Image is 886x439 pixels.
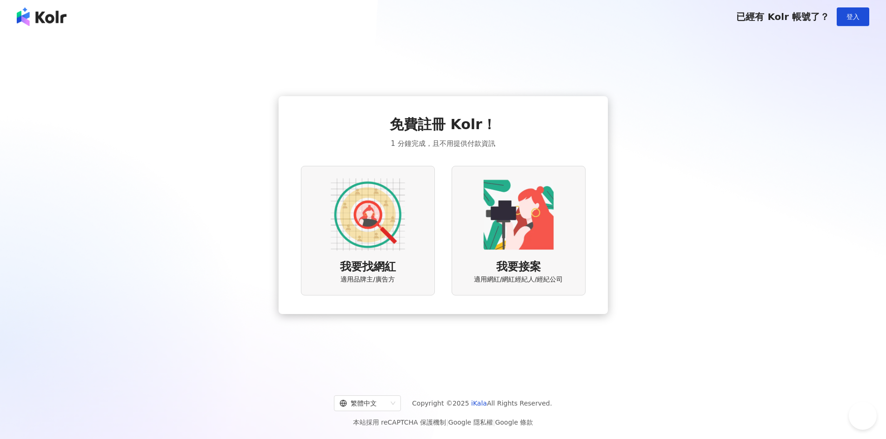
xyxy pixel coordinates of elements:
[331,177,405,252] img: AD identity option
[496,259,541,275] span: 我要接案
[448,419,493,426] a: Google 隱私權
[493,419,495,426] span: |
[495,419,533,426] a: Google 條款
[736,11,829,22] span: 已經有 Kolr 帳號了？
[846,13,859,20] span: 登入
[446,419,448,426] span: |
[17,7,67,26] img: logo
[353,417,533,428] span: 本站採用 reCAPTCHA 保護機制
[340,259,396,275] span: 我要找網紅
[340,275,395,284] span: 適用品牌主/廣告方
[474,275,563,284] span: 適用網紅/網紅經紀人/經紀公司
[340,396,387,411] div: 繁體中文
[391,138,495,149] span: 1 分鐘完成，且不用提供付款資訊
[412,398,552,409] span: Copyright © 2025 All Rights Reserved.
[849,402,877,430] iframe: Help Scout Beacon - Open
[471,400,487,407] a: iKala
[390,115,496,134] span: 免費註冊 Kolr！
[481,177,556,252] img: KOL identity option
[837,7,869,26] button: 登入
